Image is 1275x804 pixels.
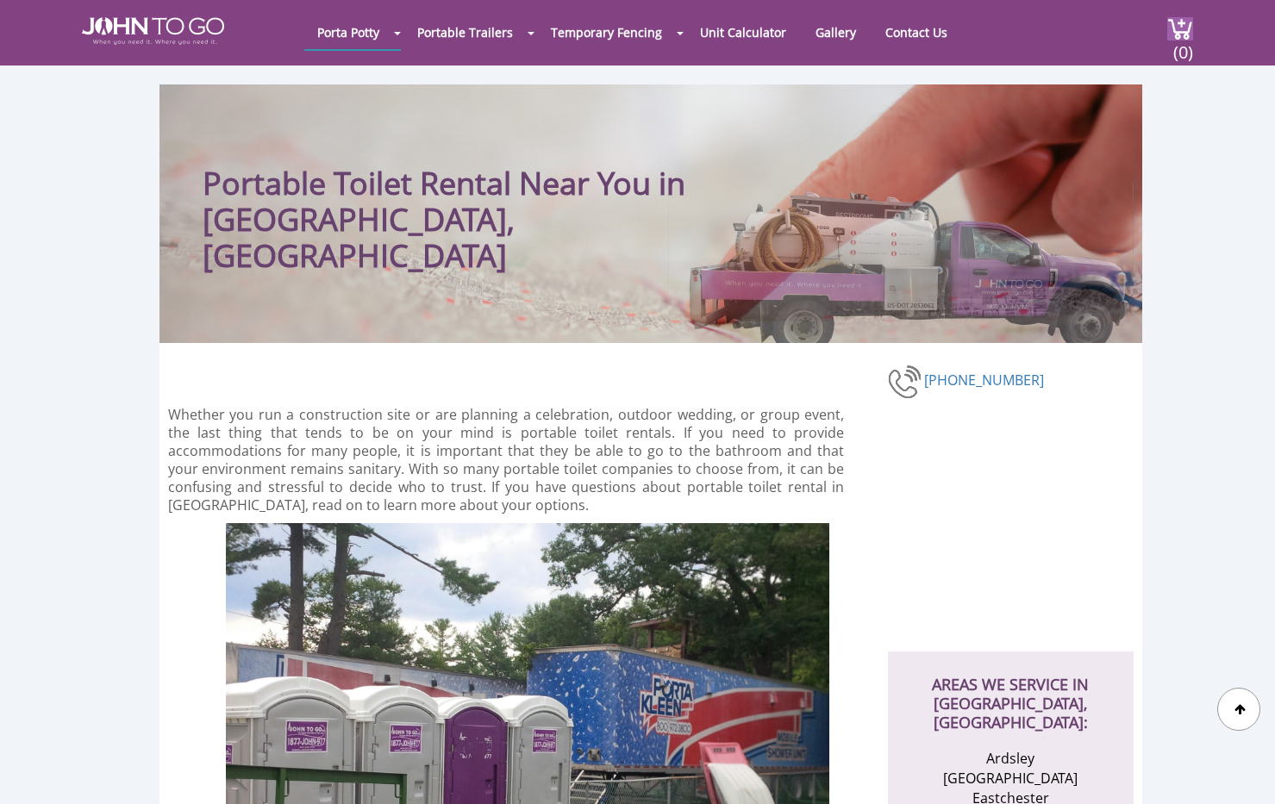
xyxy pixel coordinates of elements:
a: Contact Us [872,16,960,49]
button: Live Chat [1206,735,1275,804]
img: JOHN to go [82,17,224,45]
a: Porta Potty [304,16,392,49]
a: [PHONE_NUMBER] [924,371,1044,390]
li: Ardsley [927,749,1095,769]
a: Temporary Fencing [538,16,675,49]
a: Gallery [803,16,869,49]
h2: AREAS WE SERVICE IN [GEOGRAPHIC_DATA], [GEOGRAPHIC_DATA]: [905,651,1116,732]
img: cart a [1167,17,1193,41]
p: Whether you run a construction site or are planning a celebration, outdoor wedding, or group even... [168,406,845,514]
h1: Portable Toilet Rental Near You in [GEOGRAPHIC_DATA], [GEOGRAPHIC_DATA] [203,119,759,274]
li: [GEOGRAPHIC_DATA] [927,769,1095,788]
span: (0) [1172,27,1193,64]
img: phone-number [888,363,924,401]
a: Unit Calculator [687,16,799,49]
img: Truck [668,183,1134,343]
a: Portable Trailers [404,16,526,49]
